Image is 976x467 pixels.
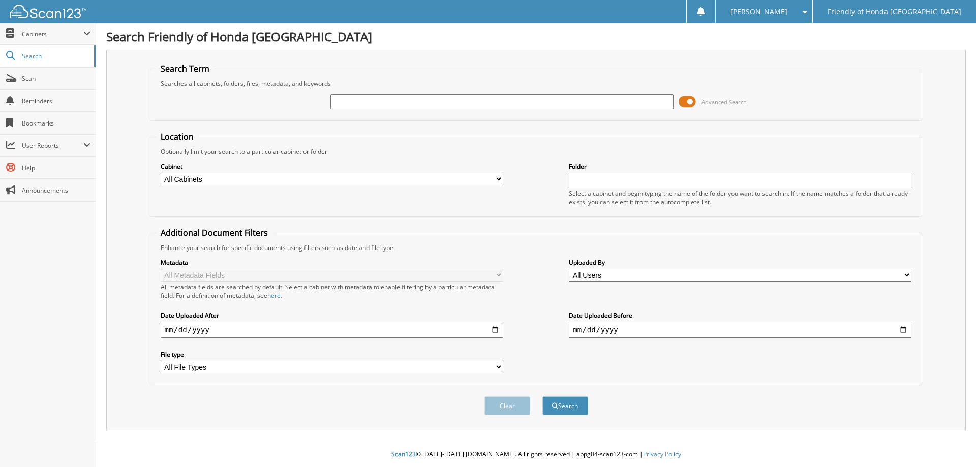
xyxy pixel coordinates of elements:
div: Searches all cabinets, folders, files, metadata, and keywords [156,79,917,88]
span: Scan123 [391,450,416,458]
span: Bookmarks [22,119,90,128]
button: Search [542,396,588,415]
div: Optionally limit your search to a particular cabinet or folder [156,147,917,156]
span: [PERSON_NAME] [730,9,787,15]
iframe: Chat Widget [925,418,976,467]
span: Friendly of Honda [GEOGRAPHIC_DATA] [828,9,961,15]
button: Clear [484,396,530,415]
input: end [569,322,911,338]
input: start [161,322,503,338]
label: File type [161,350,503,359]
div: Select a cabinet and begin typing the name of the folder you want to search in. If the name match... [569,189,911,206]
span: Reminders [22,97,90,105]
span: Advanced Search [701,98,747,106]
span: Help [22,164,90,172]
div: All metadata fields are searched by default. Select a cabinet with metadata to enable filtering b... [161,283,503,300]
span: User Reports [22,141,83,150]
span: Cabinets [22,29,83,38]
label: Folder [569,162,911,171]
span: Scan [22,74,90,83]
label: Date Uploaded Before [569,311,911,320]
span: Announcements [22,186,90,195]
img: scan123-logo-white.svg [10,5,86,18]
a: Privacy Policy [643,450,681,458]
legend: Location [156,131,199,142]
a: here [267,291,281,300]
span: Search [22,52,89,60]
legend: Search Term [156,63,215,74]
label: Date Uploaded After [161,311,503,320]
h1: Search Friendly of Honda [GEOGRAPHIC_DATA] [106,28,966,45]
div: © [DATE]-[DATE] [DOMAIN_NAME]. All rights reserved | appg04-scan123-com | [96,442,976,467]
label: Cabinet [161,162,503,171]
label: Uploaded By [569,258,911,267]
legend: Additional Document Filters [156,227,273,238]
div: Enhance your search for specific documents using filters such as date and file type. [156,243,917,252]
label: Metadata [161,258,503,267]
